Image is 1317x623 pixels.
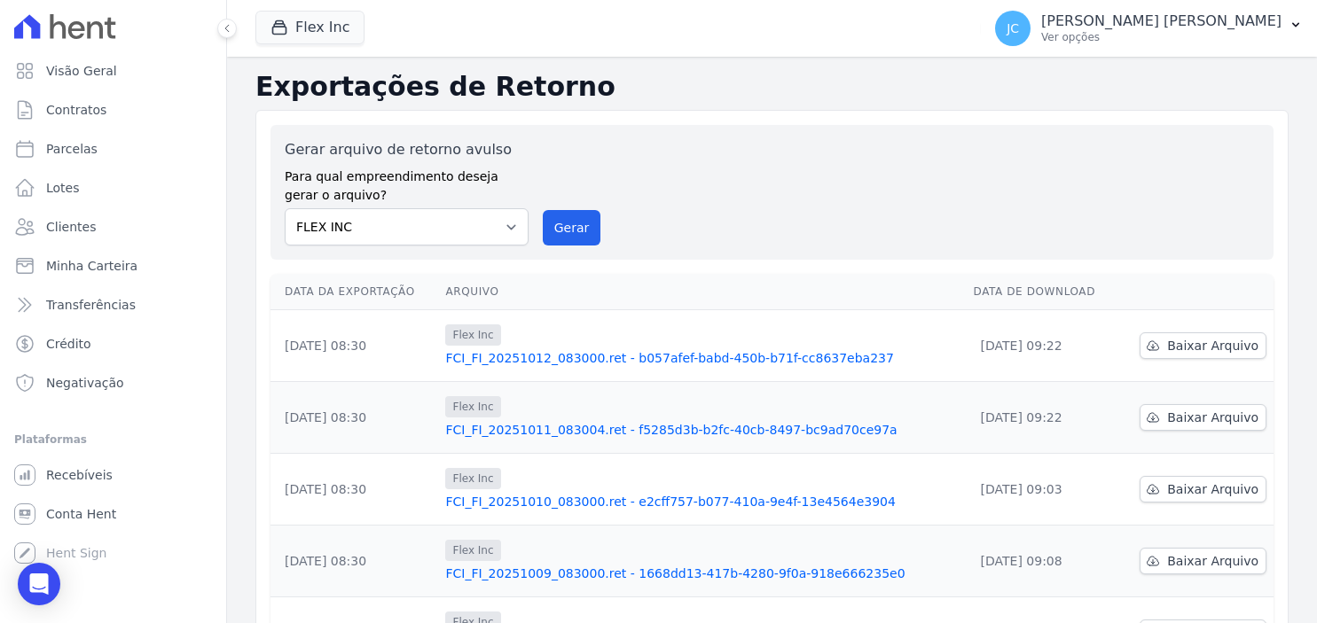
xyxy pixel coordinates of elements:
a: FCI_FI_20251009_083000.ret - 1668dd13-417b-4280-9f0a-918e666235e0 [445,565,959,582]
td: [DATE] 08:30 [270,454,438,526]
span: Visão Geral [46,62,117,80]
span: Parcelas [46,140,98,158]
a: Parcelas [7,131,219,167]
span: Contratos [46,101,106,119]
a: Negativação [7,365,219,401]
h2: Exportações de Retorno [255,71,1289,103]
td: [DATE] 08:30 [270,526,438,597]
label: Para qual empreendimento deseja gerar o arquivo? [285,160,529,205]
td: [DATE] 08:30 [270,310,438,382]
a: Lotes [7,170,219,206]
a: Baixar Arquivo [1140,548,1266,574]
td: [DATE] 09:22 [967,310,1117,382]
span: Flex Inc [445,324,500,346]
span: Baixar Arquivo [1167,552,1258,570]
td: [DATE] 09:22 [967,382,1117,454]
td: [DATE] 09:08 [967,526,1117,597]
span: Baixar Arquivo [1167,337,1258,354]
span: Flex Inc [445,396,500,417]
span: Crédito [46,335,91,353]
button: Flex Inc [255,11,365,44]
th: Data da Exportação [270,274,438,310]
a: Crédito [7,326,219,362]
span: Clientes [46,218,96,236]
span: Baixar Arquivo [1167,480,1258,498]
a: FCI_FI_20251011_083004.ret - f5285d3b-b2fc-40cb-8497-bc9ad70ce97a [445,421,959,439]
span: Transferências [46,296,136,314]
td: [DATE] 08:30 [270,382,438,454]
button: Gerar [543,210,601,245]
a: Baixar Arquivo [1140,332,1266,359]
span: Flex Inc [445,468,500,489]
a: Recebíveis [7,457,219,493]
td: [DATE] 09:03 [967,454,1117,526]
span: Lotes [46,179,80,197]
a: Contratos [7,92,219,128]
a: FCI_FI_20251010_083000.ret - e2cff757-b077-410a-9e4f-13e4564e3904 [445,493,959,510]
span: Negativação [46,374,124,392]
div: Plataformas [14,429,212,450]
p: Ver opções [1041,30,1282,44]
div: Open Intercom Messenger [18,563,60,605]
label: Gerar arquivo de retorno avulso [285,139,529,160]
th: Data de Download [967,274,1117,310]
a: Baixar Arquivo [1140,404,1266,431]
span: Recebíveis [46,466,113,484]
a: Minha Carteira [7,248,219,284]
span: Flex Inc [445,540,500,561]
span: Conta Hent [46,505,116,523]
th: Arquivo [438,274,966,310]
button: JC [PERSON_NAME] [PERSON_NAME] Ver opções [981,4,1317,53]
span: JC [1007,22,1019,35]
a: Transferências [7,287,219,323]
span: Minha Carteira [46,257,137,275]
a: Visão Geral [7,53,219,89]
a: Clientes [7,209,219,245]
p: [PERSON_NAME] [PERSON_NAME] [1041,12,1282,30]
a: Baixar Arquivo [1140,476,1266,502]
a: Conta Hent [7,496,219,532]
a: FCI_FI_20251012_083000.ret - b057afef-babd-450b-b71f-cc8637eba237 [445,349,959,367]
span: Baixar Arquivo [1167,409,1258,426]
